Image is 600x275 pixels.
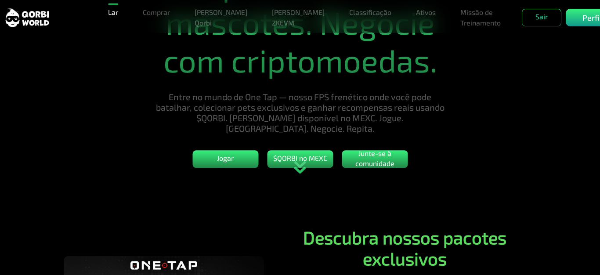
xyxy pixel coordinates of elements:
[416,8,436,16] font: Ativos
[457,4,504,32] a: Missão de Treinamento
[268,4,328,32] a: [PERSON_NAME] ZKEVM
[412,4,439,21] a: Ativos
[156,91,445,134] font: Entre no mundo de One Tap — nosso FPS frenético onde você pode batalhar, colecionar pets exclusiv...
[143,8,170,16] font: Comprar
[522,9,561,26] button: Sair
[272,8,325,27] font: [PERSON_NAME] ZKEVM
[191,4,251,32] a: [PERSON_NAME] Qorbi
[105,4,122,21] a: Lar
[281,148,319,187] div: animação
[108,8,118,16] font: Lar
[5,7,49,28] img: logotipo de marca pegajoso
[303,227,506,269] font: Descubra nossos pacotes exclusivos
[346,4,395,21] a: Classificação
[349,8,391,16] font: Classificação
[460,8,501,27] font: Missão de Treinamento
[139,4,173,21] a: Comprar
[195,8,247,27] font: [PERSON_NAME] Qorbi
